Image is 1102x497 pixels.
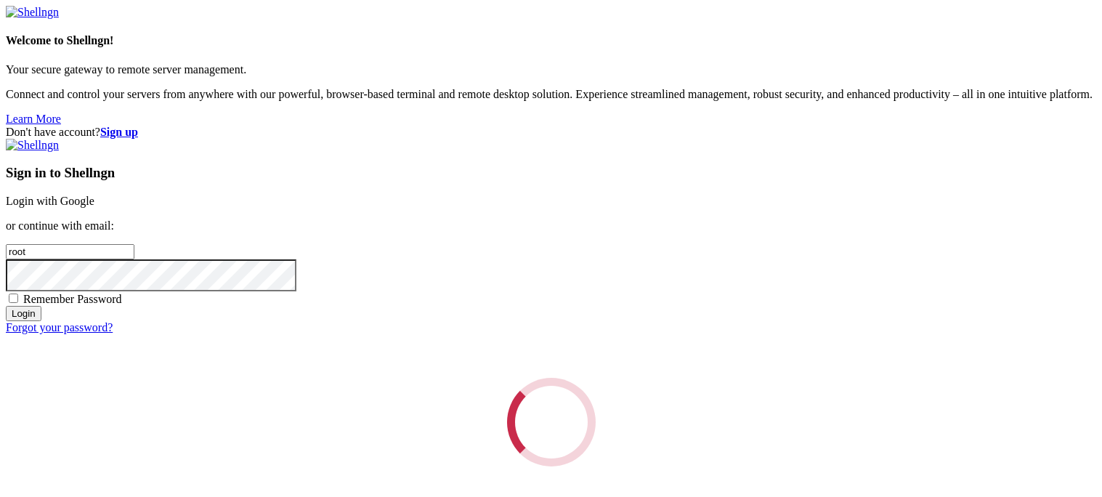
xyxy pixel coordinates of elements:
div: Loading... [507,378,596,466]
p: Your secure gateway to remote server management. [6,63,1096,76]
input: Remember Password [9,294,18,303]
input: Login [6,306,41,321]
a: Login with Google [6,195,94,207]
span: Remember Password [23,293,122,305]
a: Forgot your password? [6,321,113,334]
img: Shellngn [6,139,59,152]
input: Email address [6,244,134,259]
p: Connect and control your servers from anywhere with our powerful, browser-based terminal and remo... [6,88,1096,101]
img: Shellngn [6,6,59,19]
h3: Sign in to Shellngn [6,165,1096,181]
a: Sign up [100,126,138,138]
a: Learn More [6,113,61,125]
div: Don't have account? [6,126,1096,139]
h4: Welcome to Shellngn! [6,34,1096,47]
p: or continue with email: [6,219,1096,233]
